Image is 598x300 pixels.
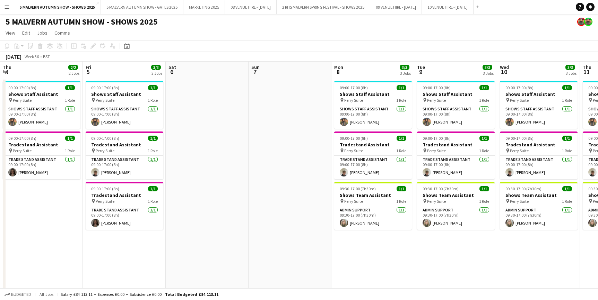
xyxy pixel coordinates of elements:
[225,0,277,14] button: 08 VENUE HIRE - [DATE]
[38,292,55,297] span: All jobs
[86,105,163,129] app-card-role: Shows Staff Assistant1/109:00-17:00 (8h)[PERSON_NAME]
[565,65,575,70] span: 3/3
[334,192,412,198] h3: Shows Team Assistant
[23,54,40,59] span: Week 36
[344,148,363,153] span: Perry Suite
[479,98,489,103] span: 1 Role
[65,85,75,90] span: 1/1
[86,131,163,179] app-job-card: 09:00-17:00 (8h)1/1Tradestand Assistant Perry Suite1 RoleTrade Stand Assistant1/109:00-17:00 (8h)...
[334,182,412,230] app-job-card: 09:30-17:00 (7h30m)1/1Shows Team Assistant Perry Suite1 RoleAdmin Support1/109:30-17:00 (7h30m)[P...
[562,186,572,191] span: 1/1
[397,136,406,141] span: 1/1
[334,81,412,129] app-job-card: 09:00-17:00 (8h)1/1Shows Staff Assistant Perry Suite1 RoleShows Staff Assistant1/109:00-17:00 (8h...
[417,131,495,179] app-job-card: 09:00-17:00 (8h)1/1Tradestand Assistant Perry Suite1 RoleTrade Stand Assistant1/109:00-17:00 (8h)...
[417,64,425,70] span: Tue
[86,182,163,230] div: 09:00-17:00 (8h)1/1Tradestand Assistant Perry Suite1 RoleTrade Stand Assistant1/109:00-17:00 (8h)...
[148,98,158,103] span: 1 Role
[505,136,534,141] span: 09:00-17:00 (8h)
[3,131,80,179] app-job-card: 09:00-17:00 (8h)1/1Tradestand Assistant Perry Suite1 RoleTrade Stand Assistant1/109:00-17:00 (8h)...
[6,30,15,36] span: View
[148,148,158,153] span: 1 Role
[417,142,495,148] h3: Tradestand Assistant
[91,85,119,90] span: 09:00-17:00 (8h)
[417,81,495,129] app-job-card: 09:00-17:00 (8h)1/1Shows Staff Assistant Perry Suite1 RoleShows Staff Assistant1/109:00-17:00 (8h...
[277,0,370,14] button: 2 RHS MALVERN SPRING FESTIVAL - SHOWS 2025
[340,186,376,191] span: 09:30-17:00 (7h30m)
[500,206,578,230] app-card-role: Admin Support1/109:30-17:00 (7h30m)[PERSON_NAME]
[500,182,578,230] app-job-card: 09:30-17:00 (7h30m)1/1Shows Team Assistant Perry Suite1 RoleAdmin Support1/109:30-17:00 (7h30m)[P...
[500,81,578,129] app-job-card: 09:00-17:00 (8h)1/1Shows Staff Assistant Perry Suite1 RoleShows Staff Assistant1/109:00-17:00 (8h...
[334,156,412,179] app-card-role: Trade Stand Assistant1/109:00-17:00 (8h)[PERSON_NAME]
[151,65,161,70] span: 3/3
[499,68,509,76] span: 10
[85,68,91,76] span: 5
[500,156,578,179] app-card-role: Trade Stand Assistant1/109:00-17:00 (8h)[PERSON_NAME]
[86,142,163,148] h3: Tradestand Assistant
[3,81,80,129] app-job-card: 09:00-17:00 (8h)1/1Shows Staff Assistant Perry Suite1 RoleShows Staff Assistant1/109:00-17:00 (8h...
[562,148,572,153] span: 1 Role
[417,182,495,230] app-job-card: 09:30-17:00 (7h30m)1/1Shows Team Assistant Perry Suite1 RoleAdmin Support1/109:30-17:00 (7h30m)[P...
[3,142,80,148] h3: Tradestand Assistant
[400,65,409,70] span: 3/3
[505,85,534,90] span: 09:00-17:00 (8h)
[422,0,474,14] button: 10 VENUE HIRE - [DATE]
[61,292,218,297] div: Salary £84 113.11 + Expenses £0.00 + Subsistence £0.00 =
[3,156,80,179] app-card-role: Trade Stand Assistant1/109:00-17:00 (8h)[PERSON_NAME]
[6,53,21,60] div: [DATE]
[396,148,406,153] span: 1 Role
[417,156,495,179] app-card-role: Trade Stand Assistant1/109:00-17:00 (8h)[PERSON_NAME]
[8,136,36,141] span: 09:00-17:00 (8h)
[250,68,260,76] span: 7
[11,292,31,297] span: Budgeted
[397,186,406,191] span: 1/1
[86,206,163,230] app-card-role: Trade Stand Assistant1/109:00-17:00 (8h)[PERSON_NAME]
[479,85,489,90] span: 1/1
[583,64,591,70] span: Thu
[69,71,79,76] div: 2 Jobs
[500,91,578,97] h3: Shows Staff Assistant
[6,17,158,27] h1: 5 MALVERN AUTUMN SHOW - SHOWS 2025
[86,81,163,129] app-job-card: 09:00-17:00 (8h)1/1Shows Staff Assistant Perry Suite1 RoleShows Staff Assistant1/109:00-17:00 (8h...
[396,98,406,103] span: 1 Role
[151,71,162,76] div: 3 Jobs
[334,105,412,129] app-card-role: Shows Staff Assistant1/109:00-17:00 (8h)[PERSON_NAME]
[396,199,406,204] span: 1 Role
[344,199,363,204] span: Perry Suite
[334,131,412,179] div: 09:00-17:00 (8h)1/1Tradestand Assistant Perry Suite1 RoleTrade Stand Assistant1/109:00-17:00 (8h)...
[34,28,50,37] a: Jobs
[500,192,578,198] h3: Shows Team Assistant
[505,186,541,191] span: 09:30-17:00 (7h30m)
[423,85,451,90] span: 09:00-17:00 (8h)
[483,71,494,76] div: 3 Jobs
[3,91,80,97] h3: Shows Staff Assistant
[96,199,114,204] span: Perry Suite
[416,68,425,76] span: 9
[86,91,163,97] h3: Shows Staff Assistant
[584,18,592,26] app-user-avatar: Esme Ruff
[334,206,412,230] app-card-role: Admin Support1/109:30-17:00 (7h30m)[PERSON_NAME]
[54,30,70,36] span: Comms
[483,65,492,70] span: 3/3
[500,64,509,70] span: Wed
[417,192,495,198] h3: Shows Team Assistant
[68,65,78,70] span: 2/2
[397,85,406,90] span: 1/1
[562,199,572,204] span: 1 Role
[148,186,158,191] span: 1/1
[340,136,368,141] span: 09:00-17:00 (8h)
[417,91,495,97] h3: Shows Staff Assistant
[427,148,446,153] span: Perry Suite
[582,68,591,76] span: 11
[13,148,32,153] span: Perry Suite
[148,199,158,204] span: 1 Role
[65,148,75,153] span: 1 Role
[334,64,343,70] span: Mon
